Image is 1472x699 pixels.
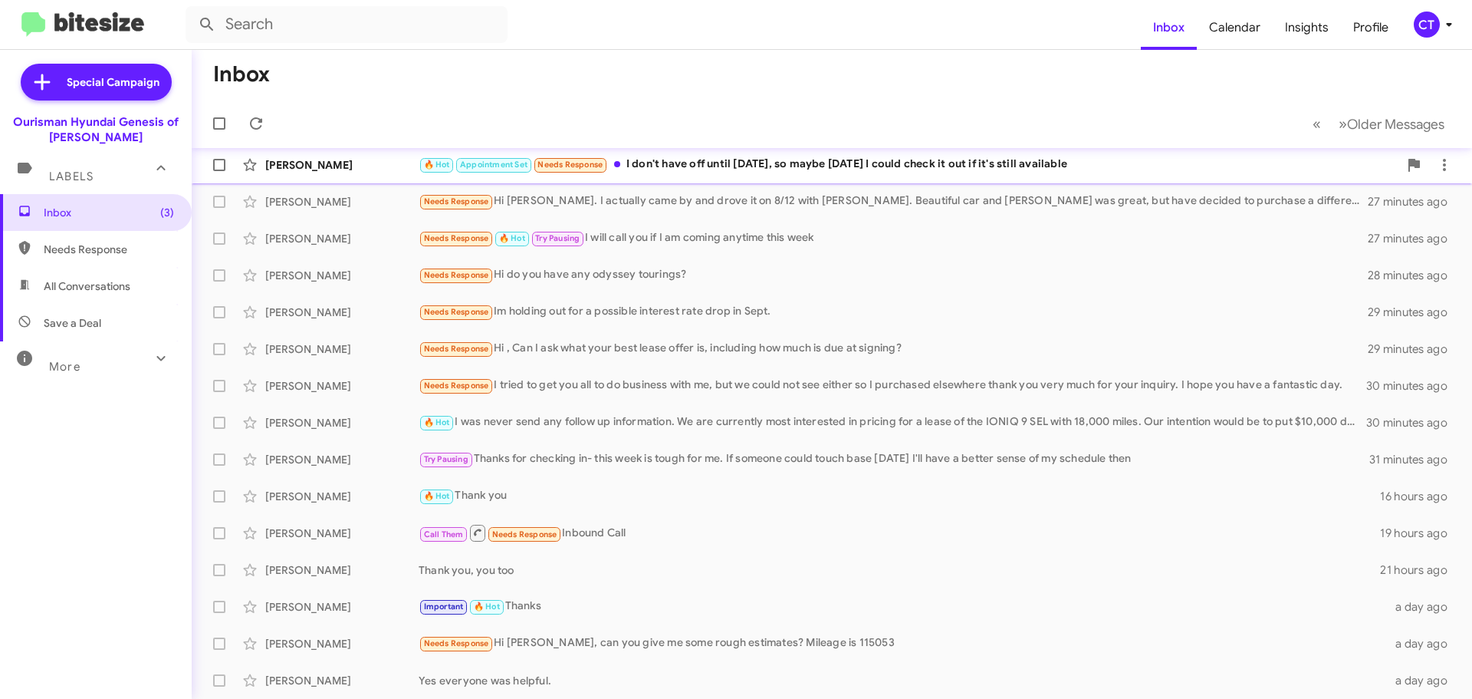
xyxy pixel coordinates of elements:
[265,489,419,504] div: [PERSON_NAME]
[424,529,464,539] span: Call Them
[424,307,489,317] span: Needs Response
[424,196,489,206] span: Needs Response
[1369,452,1460,467] div: 31 minutes ago
[419,229,1368,247] div: I will call you if I am coming anytime this week
[419,487,1380,505] div: Thank you
[1303,108,1330,140] button: Previous
[1273,5,1341,50] a: Insights
[1368,194,1460,209] div: 27 minutes ago
[265,562,419,578] div: [PERSON_NAME]
[424,160,450,170] span: 🔥 Hot
[460,160,527,170] span: Appointment Set
[537,160,603,170] span: Needs Response
[1197,5,1273,50] a: Calendar
[424,491,450,501] span: 🔥 Hot
[419,635,1386,652] div: Hi [PERSON_NAME], can you give me some rough estimates? Mileage is 115053
[1386,599,1460,615] div: a day ago
[419,156,1398,173] div: I don't have off until [DATE], so maybe [DATE] I could check it out if it's still available
[49,360,80,374] span: More
[44,315,101,331] span: Save a Deal
[1313,114,1321,134] span: «
[160,205,174,220] span: (3)
[424,344,489,354] span: Needs Response
[67,74,159,90] span: Special Campaign
[419,193,1368,210] div: Hi [PERSON_NAME]. I actually came by and drove it on 8/12 with [PERSON_NAME]. Beautiful car and [...
[1368,268,1460,283] div: 28 minutes ago
[419,377,1368,394] div: I tried to get you all to do business with me, but we could not see either so I purchased elsewhe...
[1380,562,1460,578] div: 21 hours ago
[265,415,419,430] div: [PERSON_NAME]
[474,602,500,612] span: 🔥 Hot
[265,452,419,467] div: [PERSON_NAME]
[535,233,580,243] span: Try Pausing
[419,523,1380,542] div: Inbound Call
[265,268,419,283] div: [PERSON_NAME]
[1368,341,1460,357] div: 29 minutes ago
[424,602,464,612] span: Important
[424,638,489,648] span: Needs Response
[265,673,419,688] div: [PERSON_NAME]
[1386,673,1460,688] div: a day ago
[265,305,419,320] div: [PERSON_NAME]
[213,62,270,87] h1: Inbox
[424,417,450,427] span: 🔥 Hot
[419,673,1386,688] div: Yes everyone was helpful.
[49,170,94,183] span: Labels
[419,598,1386,615] div: Thanks
[419,450,1369,468] div: Thanks for checking in- this week is tough for me. If someone could touch base [DATE] I'll have a...
[265,599,419,615] div: [PERSON_NAME]
[419,562,1380,578] div: Thank you, you too
[44,205,174,220] span: Inbox
[492,529,557,539] span: Needs Response
[419,414,1368,431] div: I was never send any follow up information. We are currently most interested in pricing for a lea...
[424,381,489,391] span: Needs Response
[424,233,489,243] span: Needs Response
[424,270,489,280] span: Needs Response
[1380,489,1460,504] div: 16 hours ago
[265,526,419,541] div: [PERSON_NAME]
[265,157,419,173] div: [PERSON_NAME]
[1401,12,1455,38] button: CT
[1368,305,1460,320] div: 29 minutes ago
[186,6,508,43] input: Search
[21,64,172,101] a: Special Campaign
[1341,5,1401,50] a: Profile
[1329,108,1454,140] button: Next
[44,279,130,294] span: All Conversations
[265,636,419,651] div: [PERSON_NAME]
[1368,378,1460,394] div: 30 minutes ago
[1368,415,1460,430] div: 30 minutes ago
[419,340,1368,358] div: Hi , Can I ask what your best lease offer is, including how much is due at signing?
[265,231,419,246] div: [PERSON_NAME]
[1347,116,1444,133] span: Older Messages
[1141,5,1197,50] a: Inbox
[424,454,468,464] span: Try Pausing
[265,378,419,394] div: [PERSON_NAME]
[1380,526,1460,541] div: 19 hours ago
[419,266,1368,284] div: Hi do you have any odyssey tourings?
[1414,12,1440,38] div: CT
[499,233,525,243] span: 🔥 Hot
[1304,108,1454,140] nav: Page navigation example
[419,303,1368,321] div: Im holding out for a possible interest rate drop in Sept.
[265,341,419,357] div: [PERSON_NAME]
[1386,636,1460,651] div: a day ago
[265,194,419,209] div: [PERSON_NAME]
[1368,231,1460,246] div: 27 minutes ago
[44,242,174,257] span: Needs Response
[1339,114,1347,134] span: »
